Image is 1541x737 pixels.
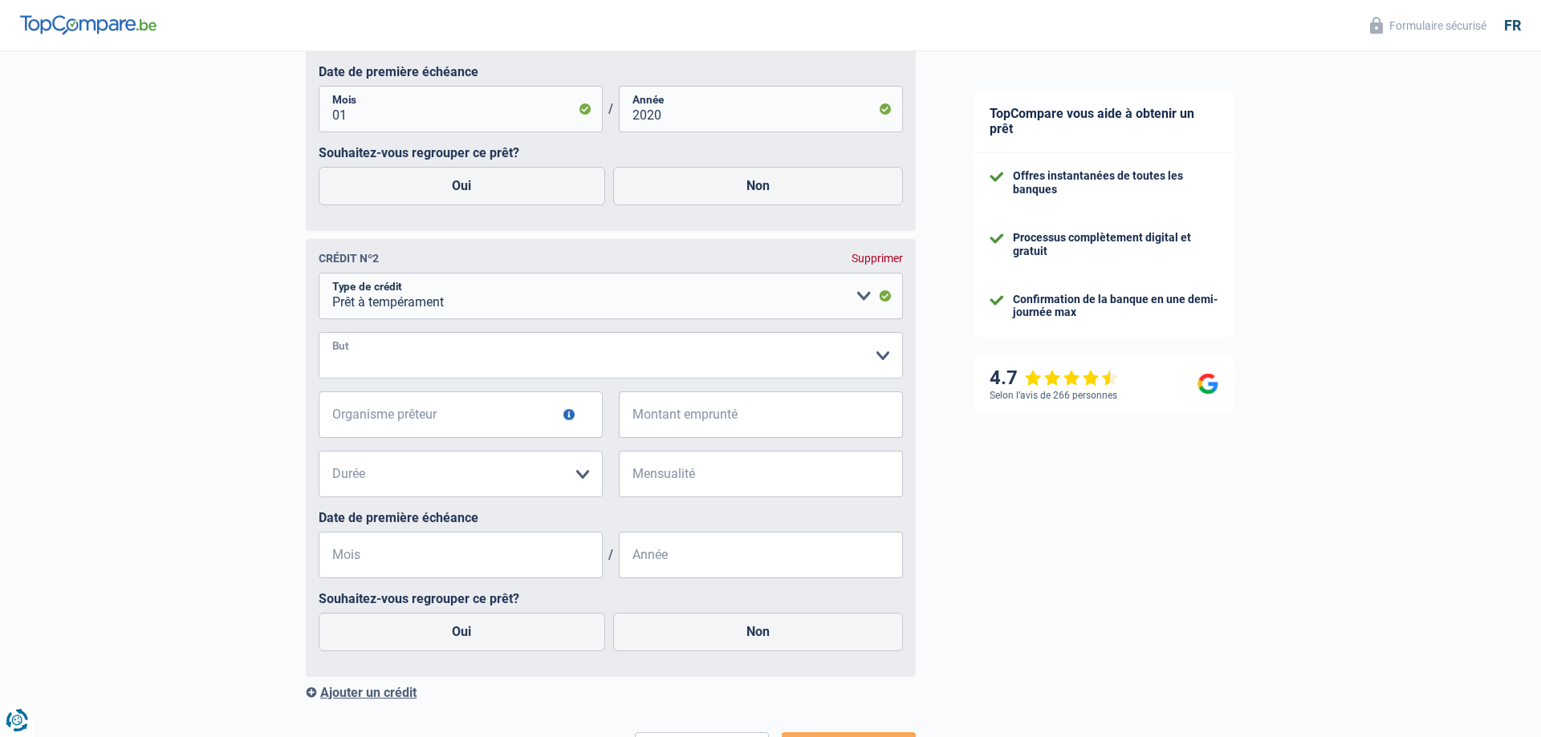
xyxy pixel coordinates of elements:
[20,15,157,34] img: TopCompare Logo
[613,613,904,651] label: Non
[974,90,1234,153] div: TopCompare vous aide à obtenir un prêt
[1360,12,1496,38] button: Formulaire sécurisé
[319,532,603,578] input: MM
[990,366,1119,390] div: 4.7
[619,86,903,132] input: AAAA
[319,167,605,205] label: Oui
[1013,169,1218,196] div: Offres instantanées de toutes les banques
[1013,231,1218,258] div: Processus complètement digital et gratuit
[319,591,903,606] label: Souhaitez-vous regrouper ce prêt?
[613,167,904,205] label: Non
[319,145,903,160] label: Souhaitez-vous regrouper ce prêt?
[1504,17,1521,34] div: fr
[603,101,619,116] span: /
[1013,293,1218,320] div: Confirmation de la banque en une demi-journée max
[319,252,379,265] div: Crédit nº2
[619,391,639,438] span: €
[619,532,903,578] input: AAAA
[603,547,619,562] span: /
[852,252,903,265] div: Supprimer
[619,451,639,497] span: €
[306,685,916,700] div: Ajouter un crédit
[319,510,903,525] label: Date de première échéance
[990,390,1117,401] div: Selon l’avis de 266 personnes
[319,86,603,132] input: MM
[319,613,605,651] label: Oui
[319,64,903,79] label: Date de première échéance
